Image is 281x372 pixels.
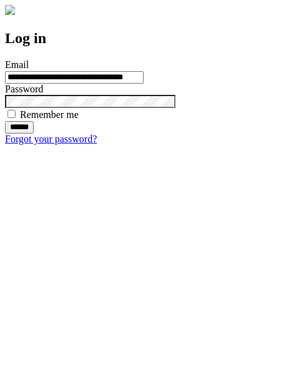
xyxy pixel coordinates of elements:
[5,30,276,47] h2: Log in
[5,84,43,94] label: Password
[5,5,15,15] img: logo-4e3dc11c47720685a147b03b5a06dd966a58ff35d612b21f08c02c0306f2b779.png
[5,59,29,70] label: Email
[5,134,97,144] a: Forgot your password?
[20,109,79,120] label: Remember me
